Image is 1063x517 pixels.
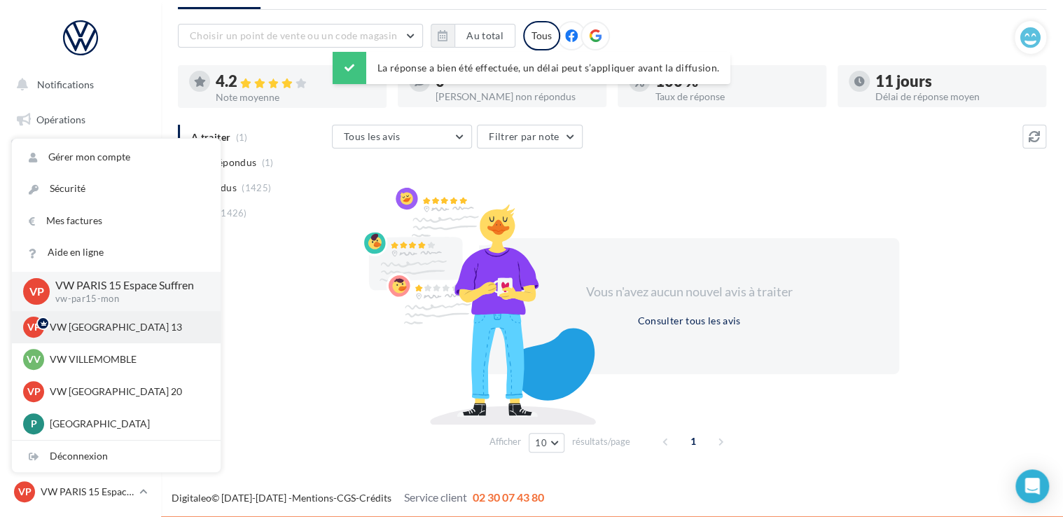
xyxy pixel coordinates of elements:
[8,211,153,240] a: Campagnes
[431,24,515,48] button: Au total
[18,485,32,499] span: VP
[55,293,198,305] p: vw-par15-mon
[875,74,1035,89] div: 11 jours
[454,24,515,48] button: Au total
[262,157,274,168] span: (1)
[27,352,41,366] span: VV
[359,492,391,504] a: Crédits
[875,92,1035,102] div: Délai de réponse moyen
[12,142,221,173] a: Gérer mon compte
[8,350,153,391] a: PLV et print personnalisable
[344,130,401,142] span: Tous les avis
[178,24,423,48] button: Choisir un point de vente ou un code magasin
[8,245,153,275] a: Contacts
[41,485,134,499] p: VW PARIS 15 Espace Suffren
[218,207,247,219] span: (1426)
[333,52,730,84] div: La réponse a bien été effectuée, un délai peut s’appliquer avant la diffusion.
[191,156,256,170] span: Non répondus
[332,125,472,149] button: Tous les avis
[436,92,595,102] div: [PERSON_NAME] non répondus
[31,417,37,431] span: P
[682,430,704,453] span: 1
[572,435,630,448] span: résultats/page
[489,435,521,448] span: Afficher
[8,315,153,345] a: Calendrier
[27,385,41,399] span: VP
[172,492,544,504] span: © [DATE]-[DATE] - - -
[29,283,44,299] span: VP
[569,283,810,301] div: Vous n'avez aucun nouvel avis à traiter
[36,113,85,125] span: Opérations
[50,417,204,431] p: [GEOGRAPHIC_DATA]
[12,441,221,472] div: Déconnexion
[8,139,153,170] a: Boîte de réception
[12,205,221,237] a: Mes factures
[529,433,564,453] button: 10
[523,21,560,50] div: Tous
[1015,469,1049,503] div: Open Intercom Messenger
[216,74,375,90] div: 4.2
[50,320,204,334] p: VW [GEOGRAPHIC_DATA] 13
[8,105,153,135] a: Opérations
[50,352,204,366] p: VW VILLEMOMBLE
[12,237,221,268] a: Aide en ligne
[292,492,333,504] a: Mentions
[172,492,211,504] a: Digitaleo
[190,29,397,41] span: Choisir un point de vente ou un code magasin
[216,92,375,102] div: Note moyenne
[242,182,271,193] span: (1425)
[535,437,547,448] span: 10
[404,490,467,504] span: Service client
[55,277,198,294] p: VW PARIS 15 Espace Suffren
[50,385,204,399] p: VW [GEOGRAPHIC_DATA] 20
[473,490,544,504] span: 02 30 07 43 80
[8,280,153,310] a: Médiathèque
[8,70,147,99] button: Notifications
[337,492,356,504] a: CGS
[11,478,150,505] a: VP VW PARIS 15 Espace Suffren
[8,397,153,438] a: Campagnes DataOnDemand
[37,78,94,90] span: Notifications
[12,173,221,205] a: Sécurité
[27,320,41,334] span: VP
[477,125,583,149] button: Filtrer par note
[655,74,815,89] div: 100 %
[8,176,153,205] a: Visibilité en ligne
[632,312,746,329] button: Consulter tous les avis
[655,92,815,102] div: Taux de réponse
